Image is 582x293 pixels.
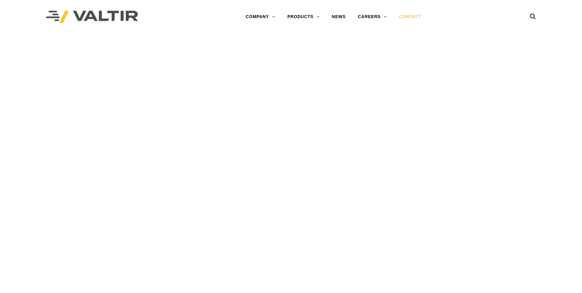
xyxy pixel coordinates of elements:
a: PRODUCTS [281,11,326,23]
a: CAREERS [352,11,393,23]
a: CONTACT [393,11,428,23]
a: NEWS [326,11,352,23]
img: Valtir [46,11,138,23]
a: COMPANY [240,11,281,23]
